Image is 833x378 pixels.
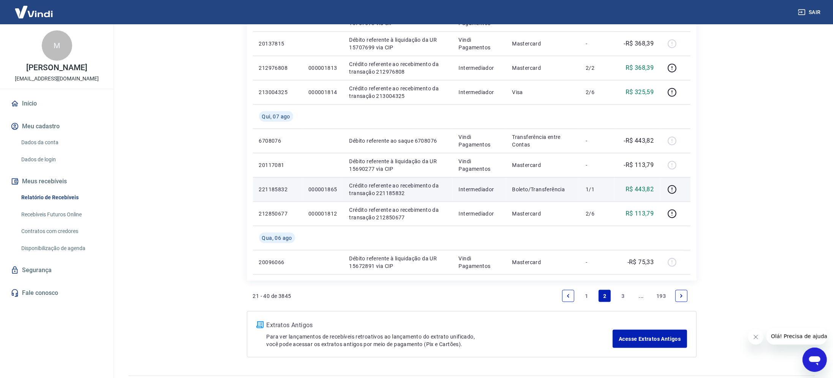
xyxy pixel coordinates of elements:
p: 20096066 [259,258,296,266]
p: 21 - 40 de 3845 [253,292,291,300]
a: Page 1 [580,290,593,302]
p: Débito referente à liquidação da UR 15690277 via CIP [349,157,447,173]
a: Page 3 [617,290,629,302]
p: Mastercard [512,40,574,47]
a: Fale conosco [9,285,104,301]
p: Intermediador [459,88,500,96]
p: Débito referente à liquidação da UR 15707699 via CIP [349,36,447,51]
a: Relatório de Recebíveis [18,190,104,205]
a: Page 193 [653,290,669,302]
p: Mastercard [512,258,574,266]
p: 212850677 [259,210,296,217]
p: Vindi Pagamentos [459,157,500,173]
p: Para ver lançamentos de recebíveis retroativos ao lançamento do extrato unificado, você pode aces... [267,333,613,348]
p: [PERSON_NAME] [26,64,87,72]
p: 213004325 [259,88,296,96]
ul: Pagination [559,287,690,305]
p: -R$ 113,79 [624,161,654,170]
p: Intermediador [459,64,500,72]
p: Débito referente ao saque 6708076 [349,137,447,145]
p: R$ 113,79 [626,209,654,218]
p: R$ 325,59 [626,88,654,97]
p: Visa [512,88,574,96]
p: -R$ 75,33 [628,258,654,267]
a: Início [9,95,104,112]
p: Extratos Antigos [267,321,613,330]
p: Vindi Pagamentos [459,255,500,270]
p: Mastercard [512,64,574,72]
span: Qua, 06 ago [262,234,292,242]
p: - [586,137,608,145]
a: Disponibilização de agenda [18,241,104,256]
iframe: Botão para abrir a janela de mensagens [803,348,827,372]
p: - [586,258,608,266]
img: Vindi [9,0,58,24]
span: Olá! Precisa de ajuda? [5,5,64,11]
p: Crédito referente ao recebimento da transação 213004325 [349,85,447,100]
p: Crédito referente ao recebimento da transação 212850677 [349,206,447,221]
p: - [586,161,608,169]
a: Jump forward [635,290,647,302]
p: -R$ 368,39 [624,39,654,48]
img: ícone [256,321,264,328]
p: Crédito referente ao recebimento da transação 212976808 [349,60,447,76]
button: Meu cadastro [9,118,104,135]
p: Transferência entre Contas [512,133,574,148]
p: Mastercard [512,210,574,217]
a: Contratos com credores [18,224,104,239]
p: 000001813 [308,64,337,72]
iframe: Fechar mensagem [748,329,763,345]
p: 212976808 [259,64,296,72]
span: Qui, 07 ago [262,113,290,120]
p: 2/6 [586,88,608,96]
div: M [42,30,72,61]
p: 20117081 [259,161,296,169]
p: Mastercard [512,161,574,169]
p: 000001812 [308,210,337,217]
a: Acesse Extratos Antigos [613,330,687,348]
p: Vindi Pagamentos [459,133,500,148]
p: 000001814 [308,88,337,96]
p: 000001865 [308,186,337,193]
button: Sair [797,5,824,19]
a: Segurança [9,262,104,279]
a: Dados de login [18,152,104,167]
a: Previous page [562,290,574,302]
a: Next page [675,290,688,302]
p: Intermediador [459,186,500,193]
p: 2/2 [586,64,608,72]
p: Boleto/Transferência [512,186,574,193]
p: 6708076 [259,137,296,145]
p: Intermediador [459,210,500,217]
button: Meus recebíveis [9,173,104,190]
a: Dados da conta [18,135,104,150]
p: R$ 443,82 [626,185,654,194]
p: Vindi Pagamentos [459,36,500,51]
p: - [586,40,608,47]
p: [EMAIL_ADDRESS][DOMAIN_NAME] [15,75,99,83]
p: R$ 368,39 [626,63,654,72]
p: 221185832 [259,186,296,193]
p: -R$ 443,82 [624,136,654,145]
p: Débito referente à liquidação da UR 15672891 via CIP [349,255,447,270]
p: 20137815 [259,40,296,47]
a: Page 2 is your current page [599,290,611,302]
a: Recebíveis Futuros Online [18,207,104,222]
p: 1/1 [586,186,608,193]
p: 2/6 [586,210,608,217]
p: Crédito referente ao recebimento da transação 221185832 [349,182,447,197]
iframe: Mensagem da empresa [767,328,827,345]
